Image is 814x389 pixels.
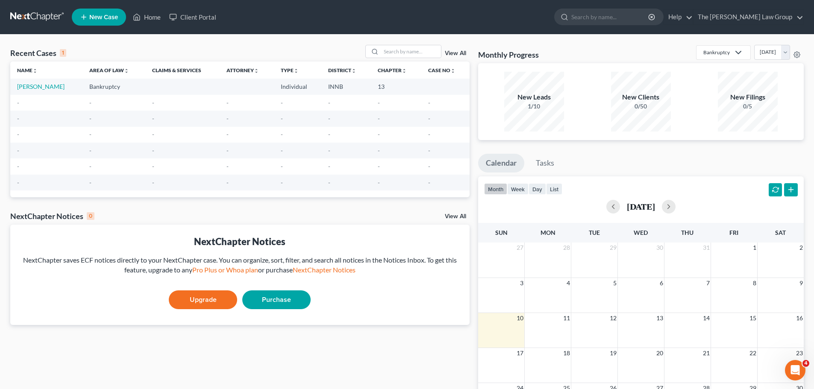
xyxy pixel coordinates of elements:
[546,183,562,195] button: list
[89,131,91,138] span: -
[293,266,356,274] a: NextChapter Notices
[516,348,524,358] span: 17
[627,202,655,211] h2: [DATE]
[32,68,38,73] i: unfold_more
[169,290,237,309] a: Upgrade
[478,154,524,173] a: Calendar
[89,14,118,20] span: New Case
[226,67,259,73] a: Attorneyunfold_more
[484,183,507,195] button: month
[655,348,664,358] span: 20
[17,147,19,154] span: -
[274,79,321,94] td: Individual
[328,163,330,170] span: -
[17,115,19,122] span: -
[752,278,757,288] span: 8
[428,115,430,122] span: -
[281,131,283,138] span: -
[226,179,229,186] span: -
[10,48,66,58] div: Recent Cases
[785,360,805,380] iframe: Intercom live chat
[281,67,299,73] a: Typeunfold_more
[328,67,356,73] a: Districtunfold_more
[702,243,711,253] span: 31
[529,183,546,195] button: day
[752,243,757,253] span: 1
[82,79,145,94] td: Bankruptcy
[10,211,94,221] div: NextChapter Notices
[655,243,664,253] span: 30
[799,278,804,288] span: 9
[562,313,571,323] span: 11
[664,9,693,25] a: Help
[609,348,617,358] span: 19
[152,179,154,186] span: -
[749,348,757,358] span: 22
[702,348,711,358] span: 21
[89,163,91,170] span: -
[507,183,529,195] button: week
[611,92,671,102] div: New Clients
[351,68,356,73] i: unfold_more
[89,99,91,106] span: -
[718,92,778,102] div: New Filings
[428,67,455,73] a: Case Nounfold_more
[124,68,129,73] i: unfold_more
[152,99,154,106] span: -
[705,278,711,288] span: 7
[495,229,508,236] span: Sun
[281,99,283,106] span: -
[566,278,571,288] span: 4
[428,131,430,138] span: -
[611,102,671,111] div: 0/50
[795,313,804,323] span: 16
[89,115,91,122] span: -
[609,243,617,253] span: 29
[504,92,564,102] div: New Leads
[242,290,311,309] a: Purchase
[254,68,259,73] i: unfold_more
[321,79,371,94] td: INNB
[562,243,571,253] span: 28
[802,360,809,367] span: 4
[145,61,219,79] th: Claims & Services
[655,313,664,323] span: 13
[703,49,730,56] div: Bankruptcy
[60,49,66,57] div: 1
[799,243,804,253] span: 2
[17,163,19,170] span: -
[89,147,91,154] span: -
[129,9,165,25] a: Home
[17,67,38,73] a: Nameunfold_more
[504,102,564,111] div: 1/10
[589,229,600,236] span: Tue
[378,131,380,138] span: -
[718,102,778,111] div: 0/5
[528,154,562,173] a: Tasks
[428,147,430,154] span: -
[328,99,330,106] span: -
[378,147,380,154] span: -
[562,348,571,358] span: 18
[328,147,330,154] span: -
[165,9,220,25] a: Client Portal
[428,163,430,170] span: -
[281,163,283,170] span: -
[226,163,229,170] span: -
[226,99,229,106] span: -
[428,179,430,186] span: -
[378,163,380,170] span: -
[17,255,463,275] div: NextChapter saves ECF notices directly to your NextChapter case. You can organize, sort, filter, ...
[17,131,19,138] span: -
[378,99,380,106] span: -
[378,179,380,186] span: -
[659,278,664,288] span: 6
[402,68,407,73] i: unfold_more
[519,278,524,288] span: 3
[541,229,555,236] span: Mon
[381,45,441,58] input: Search by name...
[729,229,738,236] span: Fri
[450,68,455,73] i: unfold_more
[152,163,154,170] span: -
[89,179,91,186] span: -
